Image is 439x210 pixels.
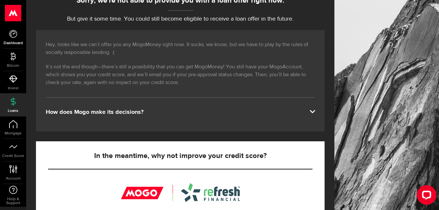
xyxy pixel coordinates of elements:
p: Hey, looks like we can’t offer you any MogoMoney right now. It sucks, we know, but we have to pla... [46,41,315,57]
h5: In the meantime, why not improve your credit score? [48,152,312,160]
p: It’s not the end though—there’s still a possibility that you can get MogoMoney! You still have yo... [46,63,315,87]
p: But give it some time. You could still become eligible to receive a loan offer in the future. [36,15,325,24]
iframe: LiveChat chat widget [412,183,439,210]
div: How does Mogo make its decisions? [46,108,315,116]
